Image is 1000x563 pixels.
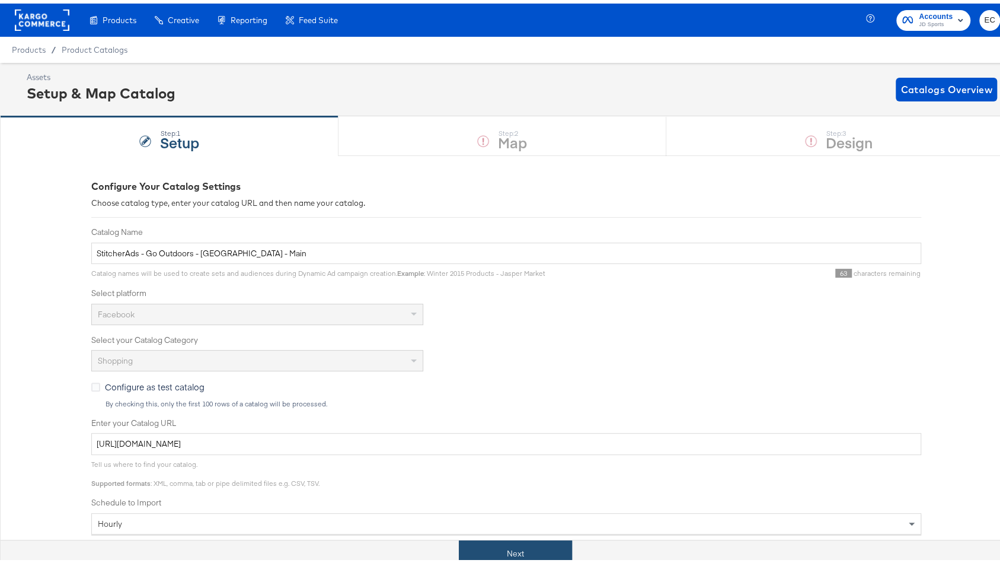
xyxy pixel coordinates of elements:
[397,265,424,274] strong: Example
[160,126,199,134] div: Step: 1
[160,129,199,148] strong: Setup
[27,79,175,100] div: Setup & Map Catalog
[91,331,921,342] label: Select your Catalog Category
[896,74,997,98] button: Catalogs Overview
[835,265,852,274] span: 63
[103,12,136,21] span: Products
[91,475,151,484] strong: Supported formats
[91,284,921,295] label: Select platform
[91,456,320,484] span: Tell us where to find your catalog. : XML, comma, tab or pipe delimited files e.g. CSV, TSV.
[91,494,921,505] label: Schedule to Import
[168,12,199,21] span: Creative
[984,10,995,24] span: EC
[896,7,970,27] button: AccountsJD Sports
[62,42,127,51] a: Product Catalogs
[105,377,205,389] span: Configure as test catalog
[919,17,953,26] span: JD Sports
[91,239,921,261] input: Name your catalog e.g. My Dynamic Product Catalog
[91,194,921,205] div: Choose catalog type, enter your catalog URL and then name your catalog.
[105,396,921,405] div: By checking this, only the first 100 rows of a catalog will be processed.
[12,42,46,51] span: Products
[299,12,338,21] span: Feed Suite
[979,7,1000,27] button: EC
[27,68,175,79] div: Assets
[46,42,62,51] span: /
[900,78,992,94] span: Catalogs Overview
[91,223,921,234] label: Catalog Name
[91,176,921,190] div: Configure Your Catalog Settings
[98,515,122,526] span: hourly
[919,7,953,20] span: Accounts
[91,430,921,451] input: Enter Catalog URL, e.g. http://www.example.com/products.xml
[545,265,921,275] div: characters remaining
[98,306,135,316] span: Facebook
[98,352,133,362] span: Shopping
[231,12,267,21] span: Reporting
[91,265,545,274] span: Catalog names will be used to create sets and audiences during Dynamic Ad campaign creation. : Wi...
[91,414,921,425] label: Enter your Catalog URL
